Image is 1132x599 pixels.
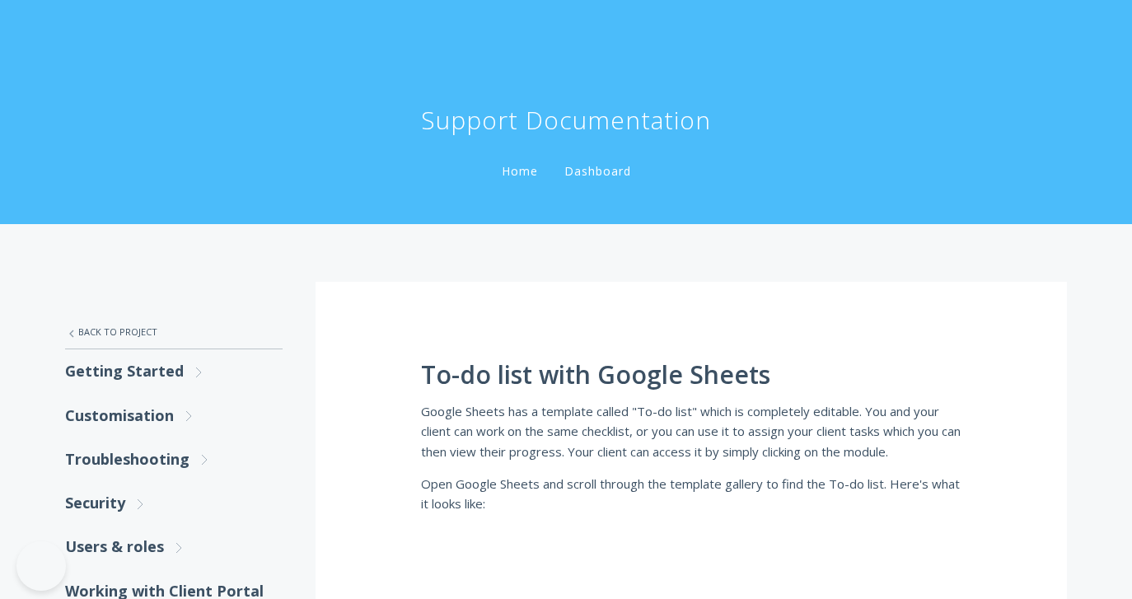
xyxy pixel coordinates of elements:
[421,104,711,137] h1: Support Documentation
[65,525,283,569] a: Users & roles
[65,315,283,349] a: Back to Project
[498,163,541,179] a: Home
[421,474,961,514] p: Open Google Sheets and scroll through the template gallery to find the To-do list. Here's what it...
[65,438,283,481] a: Troubleshooting
[421,361,961,389] h1: To-do list with Google Sheets
[65,394,283,438] a: Customisation
[65,481,283,525] a: Security
[561,163,634,179] a: Dashboard
[16,541,66,591] iframe: Toggle Customer Support
[421,401,961,461] p: Google Sheets has a template called "To-do list" which is completely editable. You and your clien...
[65,349,283,393] a: Getting Started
